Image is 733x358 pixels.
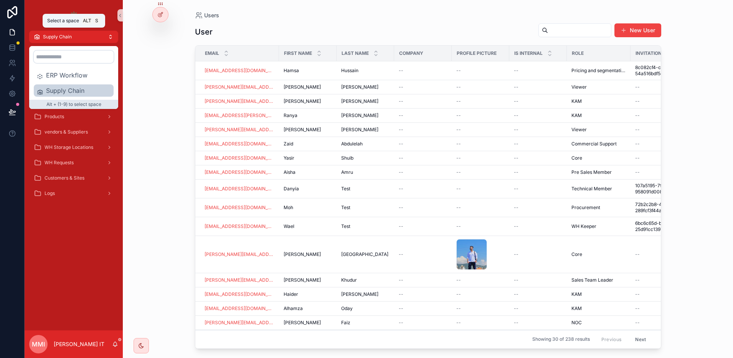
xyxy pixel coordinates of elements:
[205,98,274,104] a: [PERSON_NAME][EMAIL_ADDRESS][PERSON_NAME][DOMAIN_NAME]
[456,223,505,229] a: --
[456,68,461,74] span: --
[45,129,88,135] span: vendors & Suppliers
[635,183,713,195] a: 107a5195-7990-4fdf-ab2b-958091d00898
[341,251,388,257] span: [GEOGRAPHIC_DATA]
[456,84,505,90] a: --
[399,112,447,119] a: --
[635,155,640,161] span: --
[630,333,651,345] button: Next
[205,84,274,90] a: [PERSON_NAME][EMAIL_ADDRESS][PERSON_NAME][DOMAIN_NAME]
[284,277,321,283] span: [PERSON_NAME]
[284,169,332,175] a: Aisha
[635,291,640,297] span: --
[284,223,294,229] span: Wael
[456,155,505,161] a: --
[341,98,390,104] a: [PERSON_NAME]
[284,155,332,161] a: Yasir
[341,277,357,283] span: Khudur
[205,320,274,326] a: [PERSON_NAME][EMAIL_ADDRESS][DOMAIN_NAME]
[514,223,562,229] a: --
[29,140,118,154] a: WH Storage Locations
[571,112,626,119] a: KAM
[399,223,403,229] span: --
[342,50,369,56] span: Last name
[514,186,518,192] span: --
[205,127,274,133] a: [PERSON_NAME][EMAIL_ADDRESS][PERSON_NAME][DOMAIN_NAME]
[341,305,390,312] a: Oday
[341,186,350,192] span: Test
[456,277,505,283] a: --
[514,112,562,119] a: --
[514,320,562,326] a: --
[571,141,617,147] span: Commercial Support
[456,141,505,147] a: --
[45,114,64,120] span: Products
[284,291,332,297] a: Haider
[571,223,596,229] span: WH Keeper
[205,277,274,283] a: [PERSON_NAME][EMAIL_ADDRESS][PERSON_NAME][DOMAIN_NAME]
[514,291,518,297] span: --
[456,169,461,175] span: --
[635,141,713,147] a: --
[456,205,461,211] span: --
[399,205,403,211] span: --
[341,155,353,161] span: Shuib
[205,223,274,229] a: [EMAIL_ADDRESS][DOMAIN_NAME]
[46,71,111,80] span: ERP Workflow
[635,251,713,257] a: --
[635,201,713,214] a: 72b2c2b8-4499-4d0f-a707-289fcf3f44a9
[399,291,403,297] span: --
[341,141,390,147] a: Abdulelah
[284,98,332,104] a: [PERSON_NAME]
[571,291,626,297] a: KAM
[29,156,118,170] a: WH Requests
[571,155,626,161] a: Core
[514,251,562,257] a: --
[635,98,640,104] span: --
[399,169,403,175] span: --
[635,84,713,90] a: --
[571,127,626,133] a: Viewer
[284,84,321,90] span: [PERSON_NAME]
[571,277,626,283] a: Sales Team Leader
[341,205,350,211] span: Test
[635,277,640,283] span: --
[635,127,713,133] a: --
[284,277,332,283] a: [PERSON_NAME]
[399,251,403,257] span: --
[205,251,274,257] a: [PERSON_NAME][EMAIL_ADDRESS][DOMAIN_NAME]
[341,155,390,161] a: Shuib
[341,112,390,119] a: [PERSON_NAME]
[399,291,447,297] a: --
[635,320,640,326] span: --
[399,320,447,326] a: --
[571,98,626,104] a: KAM
[284,186,299,192] span: Danyia
[514,68,562,74] a: --
[399,127,403,133] span: --
[205,291,274,297] a: [EMAIL_ADDRESS][DOMAIN_NAME]
[284,127,321,133] span: [PERSON_NAME]
[83,18,91,24] span: Alt
[514,277,562,283] a: --
[514,320,518,326] span: --
[635,220,713,233] a: 6bc6c65d-bd8e-422c-ae0b-25d91cc13975
[635,277,713,283] a: --
[571,68,626,74] a: Pricing and segmentation Manager
[514,223,518,229] span: --
[205,305,274,312] a: [EMAIL_ADDRESS][DOMAIN_NAME]
[514,50,543,56] span: Is internal
[635,251,640,257] span: --
[29,110,118,124] a: Products
[514,155,518,161] span: --
[399,155,403,161] span: --
[205,186,274,192] a: [EMAIL_ADDRESS][DOMAIN_NAME]
[514,141,562,147] a: --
